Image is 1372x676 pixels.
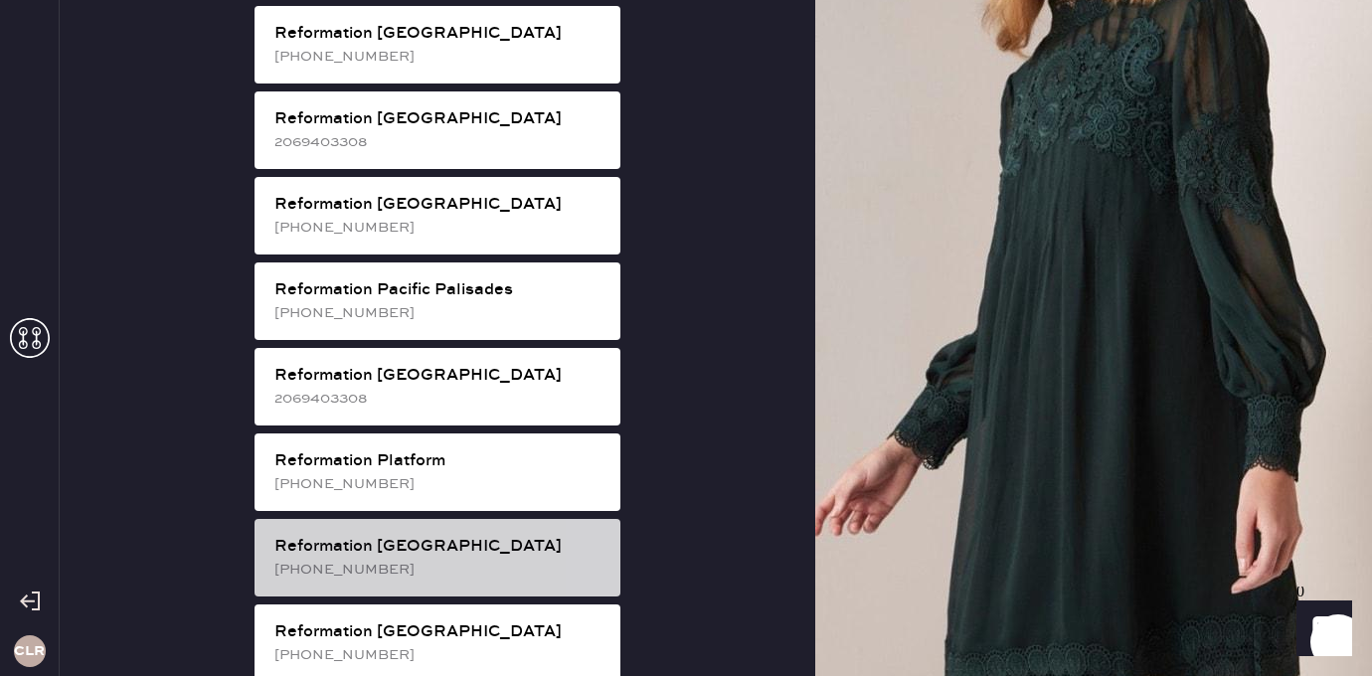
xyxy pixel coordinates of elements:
iframe: Front Chat [1278,587,1363,672]
th: ID [64,323,173,349]
div: Reformation [GEOGRAPHIC_DATA] [274,364,604,388]
td: 1 [1235,349,1304,375]
div: [PHONE_NUMBER] [274,644,604,666]
div: [PHONE_NUMBER] [274,46,604,68]
div: 2069403308 [274,388,604,410]
th: Description [173,323,1235,349]
div: Reformation [GEOGRAPHIC_DATA] [274,535,604,559]
div: Reformation [GEOGRAPHIC_DATA] [274,107,604,131]
div: 2069403308 [274,131,604,153]
td: 912463 [64,349,173,375]
h3: CLR [14,644,45,658]
div: Reformation Platform [274,449,604,473]
div: Order # 81817 [64,144,1304,168]
div: Reformation [GEOGRAPHIC_DATA] [274,193,604,217]
div: [PHONE_NUMBER] [274,217,604,239]
div: Reformation [GEOGRAPHIC_DATA] [274,620,604,644]
div: [PHONE_NUMBER] [274,473,604,495]
div: # 31280 [PERSON_NAME] [PERSON_NAME] [EMAIL_ADDRESS][DOMAIN_NAME] [64,222,1304,293]
div: [PHONE_NUMBER] [274,559,604,581]
div: Reformation [GEOGRAPHIC_DATA] [274,22,604,46]
td: Basic Sleeveless Dress - Reformation - Jessi Linen Dress Poolside - Size: 0 [173,349,1235,375]
div: [PHONE_NUMBER] [274,302,604,324]
div: Reformation Pacific Palisades [274,278,604,302]
th: QTY [1235,323,1304,349]
div: Packing list [64,120,1304,144]
div: Customer information [64,198,1304,222]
